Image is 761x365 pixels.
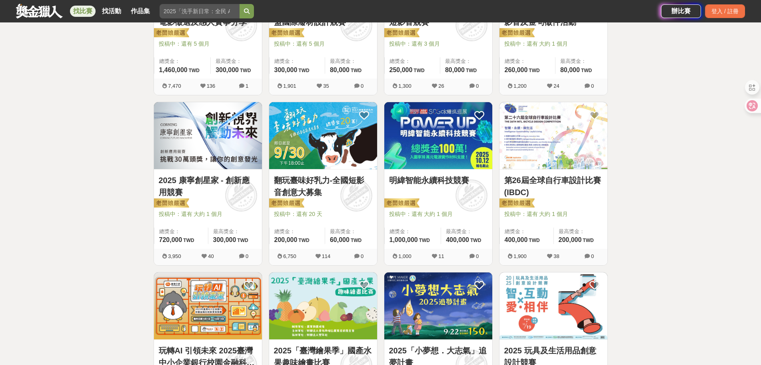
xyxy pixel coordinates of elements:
[189,68,200,73] span: TWD
[476,253,479,259] span: 0
[216,57,257,65] span: 最高獎金：
[159,67,188,73] span: 1,460,000
[553,253,559,259] span: 38
[152,198,189,209] img: 老闆娘嚴選
[591,83,594,89] span: 0
[351,238,362,243] span: TWD
[269,272,377,339] img: Cover Image
[398,253,411,259] span: 1,000
[216,67,239,73] span: 300,000
[269,102,377,169] a: Cover Image
[389,236,418,243] span: 1,000,000
[298,238,309,243] span: TWD
[70,6,96,17] a: 找比賽
[213,228,257,236] span: 最高獎金：
[168,253,181,259] span: 3,950
[513,253,527,259] span: 1,900
[268,28,304,39] img: 老闆娘嚴選
[513,83,527,89] span: 1,200
[389,228,436,236] span: 總獎金：
[237,238,248,243] span: TWD
[498,28,535,39] img: 老闆娘嚴選
[361,83,364,89] span: 0
[361,253,364,259] span: 0
[274,57,320,65] span: 總獎金：
[583,238,593,243] span: TWD
[389,210,487,218] span: 投稿中：還有 大約 1 個月
[446,236,469,243] span: 400,000
[529,238,539,243] span: TWD
[389,174,487,186] a: 明緯智能永續科技競賽
[661,4,701,18] div: 辦比賽
[553,83,559,89] span: 24
[504,174,603,198] a: 第26屆全球自行車設計比賽(IBDC)
[323,83,329,89] span: 35
[274,67,298,73] span: 300,000
[99,6,124,17] a: 找活動
[505,67,528,73] span: 260,000
[389,57,435,65] span: 總獎金：
[322,253,331,259] span: 114
[504,210,603,218] span: 投稿中：還有 大約 1 個月
[274,40,372,48] span: 投稿中：還有 5 個月
[389,67,413,73] span: 250,000
[560,67,580,73] span: 80,000
[160,4,240,18] input: 2025「洗手新日常：全民 ALL IN」洗手歌全台徵選
[154,102,262,169] img: Cover Image
[154,272,262,339] img: Cover Image
[274,236,298,243] span: 200,000
[559,228,603,236] span: 最高獎金：
[383,28,419,39] img: 老闆娘嚴選
[246,253,248,259] span: 0
[476,83,479,89] span: 0
[268,198,304,209] img: 老闆娘嚴選
[128,6,153,17] a: 作品集
[383,198,419,209] img: 老闆娘嚴選
[505,228,549,236] span: 總獎金：
[274,228,320,236] span: 總獎金：
[330,57,372,65] span: 最高獎金：
[207,83,216,89] span: 136
[384,272,492,339] img: Cover Image
[499,272,607,340] a: Cover Image
[559,236,582,243] span: 200,000
[470,238,481,243] span: TWD
[499,102,607,169] img: Cover Image
[505,236,528,243] span: 400,000
[446,228,487,236] span: 最高獎金：
[505,57,550,65] span: 總獎金：
[283,253,296,259] span: 6,750
[283,83,296,89] span: 1,901
[438,253,444,259] span: 11
[168,83,181,89] span: 7,470
[159,236,182,243] span: 720,000
[183,238,194,243] span: TWD
[705,4,745,18] div: 登入 / 註冊
[445,67,465,73] span: 80,000
[445,57,487,65] span: 最高獎金：
[384,102,492,169] img: Cover Image
[466,68,477,73] span: TWD
[159,174,257,198] a: 2025 康寧創星家 - 創新應用競賽
[213,236,236,243] span: 300,000
[438,83,444,89] span: 26
[419,238,430,243] span: TWD
[389,40,487,48] span: 投稿中：還有 3 個月
[591,253,594,259] span: 0
[529,68,539,73] span: TWD
[398,83,411,89] span: 1,300
[208,253,214,259] span: 40
[581,68,592,73] span: TWD
[246,83,248,89] span: 1
[298,68,309,73] span: TWD
[274,210,372,218] span: 投稿中：還有 20 天
[504,40,603,48] span: 投稿中：還有 大約 1 個月
[274,174,372,198] a: 翻玩臺味好乳力-全國短影音創意大募集
[159,228,203,236] span: 總獎金：
[330,236,350,243] span: 60,000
